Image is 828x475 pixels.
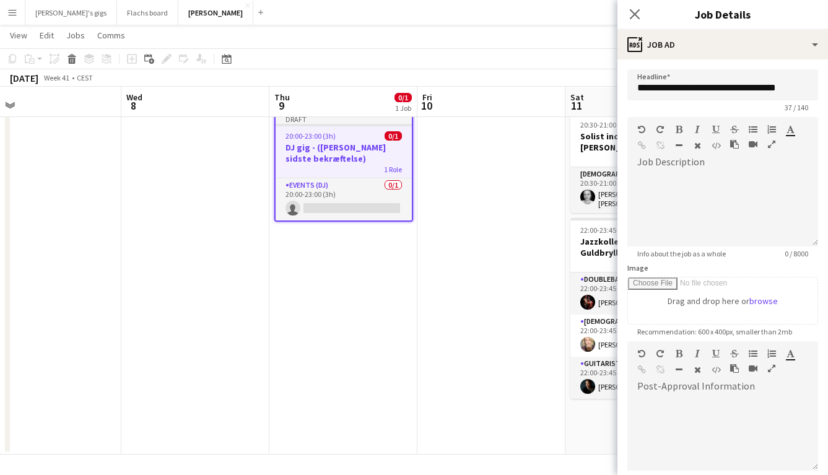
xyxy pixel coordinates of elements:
app-job-card: Draft20:00-23:00 (3h)0/1DJ gig - ([PERSON_NAME] sidste bekræftelse)1 RoleEvents (DJ)0/120:00-23:0... [274,113,413,222]
span: 11 [569,98,584,113]
span: 22:00-23:45 (1h45m) [580,225,645,235]
span: Week 41 [41,73,72,82]
app-card-role: Doublebass Player1/122:00-23:45 (1h45m)[PERSON_NAME] [570,272,709,315]
span: Wed [126,92,142,103]
button: Paste as plain text [730,139,739,149]
app-card-role: [DEMOGRAPHIC_DATA] Singer1/122:00-23:45 (1h45m)[PERSON_NAME] [570,315,709,357]
app-job-card: 20:30-21:00 (30m)1/1Solist indslag v. [PERSON_NAME] til bryllup1 Role[DEMOGRAPHIC_DATA] Singer1/1... [570,113,709,213]
a: Jobs [61,27,90,43]
button: Ordered List [767,349,776,359]
span: 9 [272,98,290,113]
button: Unordered List [749,124,757,134]
button: HTML Code [712,141,720,150]
h3: Solist indslag v. [PERSON_NAME] til bryllup [570,131,709,153]
h3: DJ gig - ([PERSON_NAME] sidste bekræftelse) [276,142,412,164]
button: Horizontal Line [674,365,683,375]
span: Info about the job as a whole [627,249,736,258]
div: [DATE] [10,72,38,84]
button: Insert video [749,139,757,149]
button: Italic [693,124,702,134]
button: Redo [656,124,665,134]
button: Insert video [749,364,757,373]
span: 8 [124,98,142,113]
span: Sat [570,92,584,103]
span: 37 / 140 [775,103,818,112]
span: Fri [422,92,432,103]
span: Edit [40,30,54,41]
button: Undo [637,349,646,359]
button: Strikethrough [730,124,739,134]
span: Recommendation: 600 x 400px, smaller than 2mb [627,327,802,336]
button: Redo [656,349,665,359]
button: Undo [637,124,646,134]
app-card-role: Events (DJ)0/120:00-23:00 (3h) [276,178,412,220]
button: Bold [674,349,683,359]
div: CEST [77,73,93,82]
a: Comms [92,27,130,43]
button: Paste as plain text [730,364,739,373]
button: Clear Formatting [693,141,702,150]
div: Draft [276,114,412,124]
a: View [5,27,32,43]
button: Flachs board [117,1,178,25]
span: Thu [274,92,290,103]
button: Horizontal Line [674,141,683,150]
span: 0 / 8000 [775,249,818,258]
span: Jobs [66,30,85,41]
span: 10 [421,98,432,113]
button: Fullscreen [767,139,776,149]
span: 0/1 [394,93,412,102]
button: [PERSON_NAME] [178,1,253,25]
span: 20:00-23:00 (3h) [285,131,336,141]
span: 20:30-21:00 (30m) [580,120,637,129]
button: Strikethrough [730,349,739,359]
div: Job Ad [617,30,828,59]
button: Text Color [786,124,795,134]
button: Clear Formatting [693,365,702,375]
h3: Jazzkollektivet til Guldbryllup [570,236,709,258]
button: Underline [712,349,720,359]
app-card-role: Guitarist1/122:00-23:45 (1h45m)[PERSON_NAME] [570,357,709,399]
button: HTML Code [712,365,720,375]
span: Comms [97,30,125,41]
button: Fullscreen [767,364,776,373]
app-card-role: [DEMOGRAPHIC_DATA] Singer1/120:30-21:00 (30m)[PERSON_NAME] [PERSON_NAME] [570,167,709,213]
button: Italic [693,349,702,359]
span: 1 Role [384,165,402,174]
button: [PERSON_NAME]'s gigs [25,1,117,25]
button: Underline [712,124,720,134]
span: 0/1 [385,131,402,141]
button: Bold [674,124,683,134]
a: Edit [35,27,59,43]
div: 1 Job [395,103,411,113]
app-job-card: 22:00-23:45 (1h45m)3/3Jazzkollektivet til Guldbryllup3 RolesDoublebass Player1/122:00-23:45 (1h45... [570,218,709,399]
button: Ordered List [767,124,776,134]
h3: Job Details [617,6,828,22]
span: View [10,30,27,41]
button: Unordered List [749,349,757,359]
button: Text Color [786,349,795,359]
